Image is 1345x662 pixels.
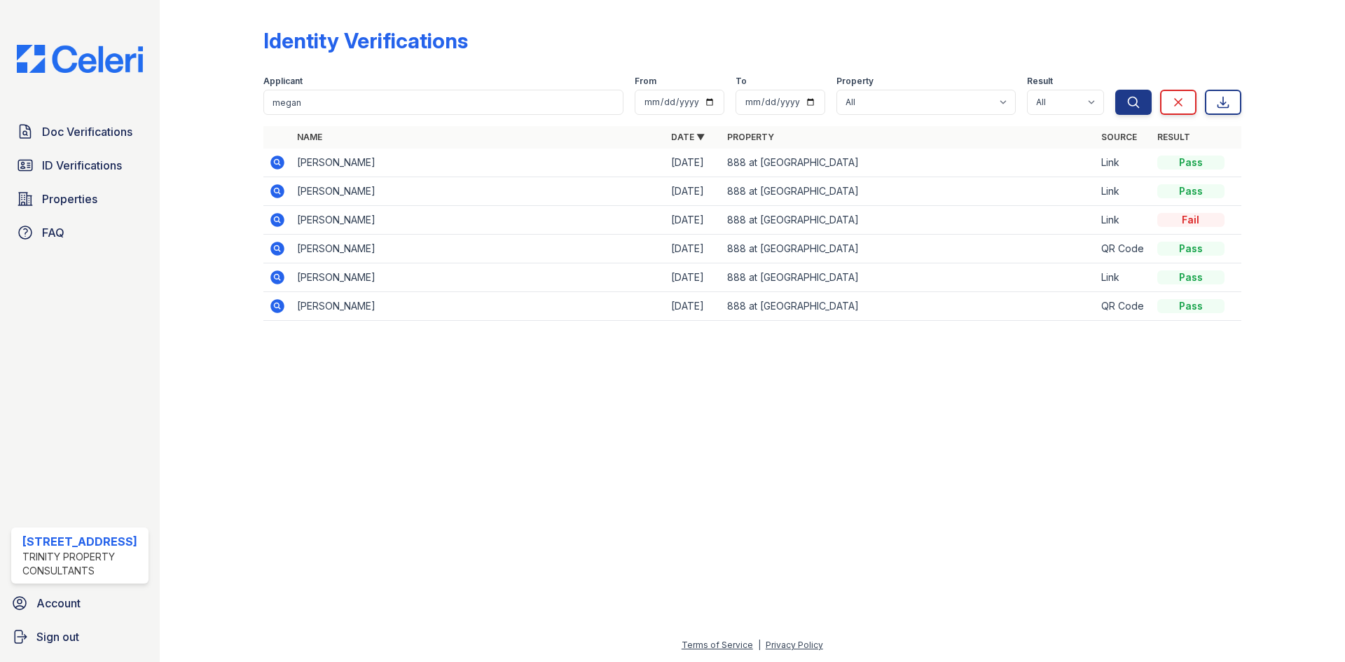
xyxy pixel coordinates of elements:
td: [DATE] [665,206,722,235]
td: Link [1096,263,1152,292]
a: Date ▼ [671,132,705,142]
td: QR Code [1096,235,1152,263]
div: Pass [1157,184,1225,198]
td: Link [1096,149,1152,177]
td: 888 at [GEOGRAPHIC_DATA] [722,292,1096,321]
td: [DATE] [665,177,722,206]
a: Property [727,132,774,142]
label: Result [1027,76,1053,87]
input: Search by name or phone number [263,90,623,115]
td: 888 at [GEOGRAPHIC_DATA] [722,263,1096,292]
td: [PERSON_NAME] [291,149,665,177]
td: Link [1096,206,1152,235]
img: CE_Logo_Blue-a8612792a0a2168367f1c8372b55b34899dd931a85d93a1a3d3e32e68fde9ad4.png [6,45,154,73]
a: Terms of Service [682,640,753,650]
label: From [635,76,656,87]
div: Pass [1157,270,1225,284]
div: Pass [1157,299,1225,313]
span: Sign out [36,628,79,645]
a: Source [1101,132,1137,142]
a: Result [1157,132,1190,142]
div: Pass [1157,156,1225,170]
td: [PERSON_NAME] [291,206,665,235]
a: Properties [11,185,149,213]
a: Doc Verifications [11,118,149,146]
td: [PERSON_NAME] [291,292,665,321]
div: Fail [1157,213,1225,227]
label: Property [836,76,874,87]
a: Sign out [6,623,154,651]
td: 888 at [GEOGRAPHIC_DATA] [722,206,1096,235]
td: Link [1096,177,1152,206]
td: [DATE] [665,263,722,292]
span: FAQ [42,224,64,241]
td: [PERSON_NAME] [291,263,665,292]
div: [STREET_ADDRESS] [22,533,143,550]
td: [PERSON_NAME] [291,177,665,206]
td: 888 at [GEOGRAPHIC_DATA] [722,177,1096,206]
td: [PERSON_NAME] [291,235,665,263]
span: Doc Verifications [42,123,132,140]
td: 888 at [GEOGRAPHIC_DATA] [722,235,1096,263]
td: [DATE] [665,292,722,321]
a: Account [6,589,154,617]
td: 888 at [GEOGRAPHIC_DATA] [722,149,1096,177]
span: ID Verifications [42,157,122,174]
span: Account [36,595,81,612]
div: Identity Verifications [263,28,468,53]
a: FAQ [11,219,149,247]
a: Name [297,132,322,142]
td: QR Code [1096,292,1152,321]
td: [DATE] [665,235,722,263]
label: Applicant [263,76,303,87]
label: To [736,76,747,87]
a: ID Verifications [11,151,149,179]
td: [DATE] [665,149,722,177]
span: Properties [42,191,97,207]
a: Privacy Policy [766,640,823,650]
div: Pass [1157,242,1225,256]
div: Trinity Property Consultants [22,550,143,578]
div: | [758,640,761,650]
